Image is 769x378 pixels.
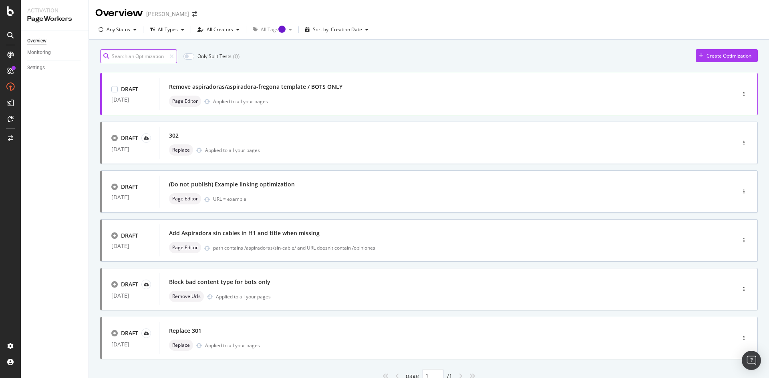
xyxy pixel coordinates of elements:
[172,294,201,299] span: Remove Urls
[194,23,243,36] button: All Creators
[111,146,149,152] div: [DATE]
[121,232,138,240] div: DRAFT
[313,27,362,32] div: Sort by: Creation Date
[146,10,189,18] div: [PERSON_NAME]
[213,196,702,202] div: URL = example
[27,64,83,72] a: Settings
[158,27,178,32] div: All Types
[169,132,179,140] div: 302
[147,23,187,36] button: All Types
[261,27,286,32] div: All Tags
[172,99,198,104] span: Page Editor
[27,37,83,45] a: Overview
[169,180,295,188] div: (Do not publish) Example linking optimization
[250,23,295,36] button: All TagsTooltip anchor
[169,340,193,351] div: neutral label
[27,14,82,24] div: PageWorkers
[169,229,320,237] div: Add Aspiradora sin cables in H1 and title when missing
[121,329,138,337] div: DRAFT
[169,96,201,107] div: neutral label
[121,280,138,288] div: DRAFT
[278,26,286,33] div: Tooltip anchor
[233,52,240,60] div: ( 0 )
[169,144,193,156] div: neutral label
[169,278,270,286] div: Block bad content type for bots only
[121,183,138,191] div: DRAFT
[742,351,761,370] div: Open Intercom Messenger
[95,6,143,20] div: Overview
[169,193,201,204] div: neutral label
[172,196,198,201] span: Page Editor
[111,292,149,299] div: [DATE]
[111,194,149,200] div: [DATE]
[169,83,342,91] div: Remove aspiradoras/aspiradora-fregona template / BOTS ONLY
[172,245,198,250] span: Page Editor
[111,243,149,249] div: [DATE]
[121,85,138,93] div: DRAFT
[27,37,46,45] div: Overview
[169,242,201,253] div: neutral label
[111,96,149,103] div: [DATE]
[207,27,233,32] div: All Creators
[213,244,702,251] div: path contains /aspiradoras/sin-cable/ and URL doesn't contain /opiniones
[205,342,260,349] div: Applied to all your pages
[27,48,83,57] a: Monitoring
[95,23,140,36] button: Any Status
[27,48,51,57] div: Monitoring
[707,52,751,59] div: Create Optimization
[205,147,260,154] div: Applied to all your pages
[27,6,82,14] div: Activation
[107,27,130,32] div: Any Status
[100,49,177,63] input: Search an Optimization
[172,148,190,152] span: Replace
[111,341,149,348] div: [DATE]
[169,291,204,302] div: neutral label
[121,134,138,142] div: DRAFT
[192,11,197,17] div: arrow-right-arrow-left
[27,64,45,72] div: Settings
[302,23,372,36] button: Sort by: Creation Date
[213,98,268,105] div: Applied to all your pages
[216,293,271,300] div: Applied to all your pages
[696,49,758,62] button: Create Optimization
[169,327,201,335] div: Replace 301
[197,53,232,60] div: Only Split Tests
[172,343,190,348] span: Replace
